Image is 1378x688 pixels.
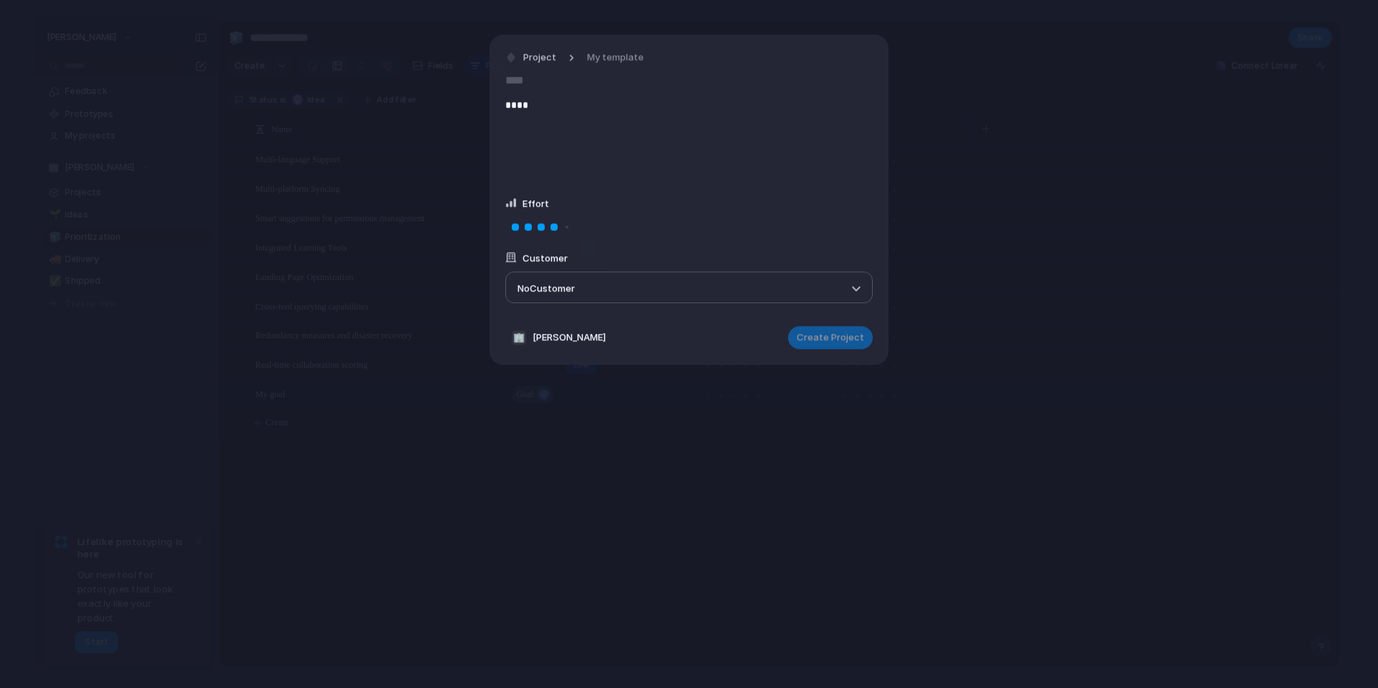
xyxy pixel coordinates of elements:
span: Effort [522,197,549,209]
span: No Customer [517,282,575,294]
span: Customer [522,252,568,264]
button: Project [502,48,561,69]
span: My template [587,51,644,65]
button: My template [578,48,652,69]
span: [PERSON_NAME] [533,330,606,345]
span: Project [523,51,556,65]
div: 🏢 [512,330,526,345]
